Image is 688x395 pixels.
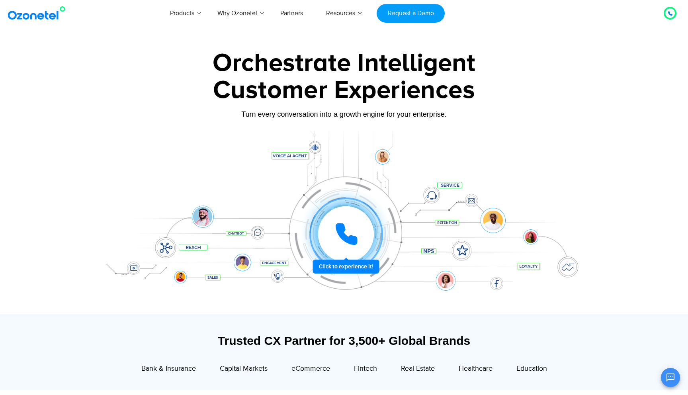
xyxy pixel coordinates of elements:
a: Education [516,364,547,376]
div: Customer Experiences [95,71,593,110]
a: Request a Demo [377,4,445,23]
span: Education [516,364,547,373]
a: Real Estate [401,364,435,376]
a: Fintech [354,364,377,376]
div: Orchestrate Intelligent [95,51,593,76]
button: Open chat [661,368,680,387]
div: Trusted CX Partner for 3,500+ Global Brands [99,334,589,348]
span: Real Estate [401,364,435,373]
div: Turn every conversation into a growth engine for your enterprise. [95,110,593,119]
span: Fintech [354,364,377,373]
a: Bank & Insurance [141,364,196,376]
a: eCommerce [291,364,330,376]
span: Capital Markets [220,364,268,373]
a: Healthcare [459,364,493,376]
span: Healthcare [459,364,493,373]
span: Bank & Insurance [141,364,196,373]
span: eCommerce [291,364,330,373]
a: Capital Markets [220,364,268,376]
